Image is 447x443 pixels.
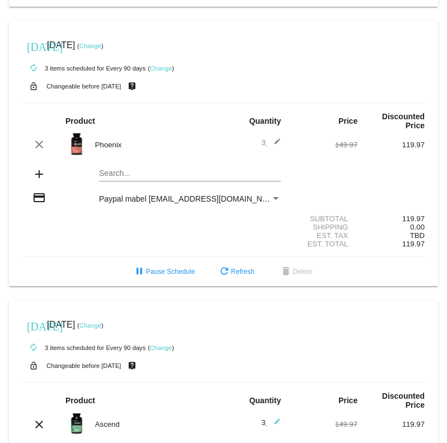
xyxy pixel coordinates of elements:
[218,265,231,279] mat-icon: refresh
[279,265,293,279] mat-icon: delete
[133,268,195,276] span: Pause Schedule
[261,418,281,427] span: 3
[150,344,172,351] a: Change
[65,396,95,405] strong: Product
[209,262,264,282] button: Refresh
[77,43,103,49] small: ( )
[249,396,281,405] strong: Quantity
[77,322,103,329] small: ( )
[125,358,139,373] mat-icon: live_help
[410,223,425,231] span: 0.00
[410,231,425,240] span: TBD
[124,262,204,282] button: Pause Schedule
[290,214,357,223] div: Subtotal
[79,322,101,329] a: Change
[27,39,40,53] mat-icon: [DATE]
[402,240,425,248] span: 119.97
[270,262,321,282] button: Delete
[338,396,357,405] strong: Price
[27,319,40,332] mat-icon: [DATE]
[27,358,40,373] mat-icon: lock_open
[27,341,40,355] mat-icon: autorenew
[357,141,425,149] div: 119.97
[357,214,425,223] div: 119.97
[267,418,281,431] mat-icon: edit
[22,65,145,72] small: 3 items scheduled for Every 90 days
[290,231,357,240] div: Est. Tax
[338,116,357,125] strong: Price
[382,391,425,409] strong: Discounted Price
[32,191,46,204] mat-icon: credit_card
[133,265,146,279] mat-icon: pause
[290,141,357,149] div: 149.97
[65,412,88,435] img: Image-1-Carousel-Ascend-Transp.png
[65,116,95,125] strong: Product
[27,79,40,94] mat-icon: lock_open
[99,169,281,178] input: Search...
[125,79,139,94] mat-icon: live_help
[32,418,46,431] mat-icon: clear
[79,43,101,49] a: Change
[99,194,281,203] mat-select: Payment Method
[32,167,46,181] mat-icon: add
[150,65,172,72] a: Change
[46,83,121,90] small: Changeable before [DATE]
[290,420,357,428] div: 149.97
[290,240,357,248] div: Est. Total
[90,420,224,428] div: Ascend
[148,344,174,351] small: ( )
[65,133,88,155] img: Image-1-Carousel-Phoenix-2025.png
[249,116,281,125] strong: Quantity
[218,268,255,276] span: Refresh
[261,138,281,147] span: 3
[279,268,312,276] span: Delete
[290,223,357,231] div: Shipping
[46,362,121,369] small: Changeable before [DATE]
[267,138,281,151] mat-icon: edit
[90,141,224,149] div: Phoenix
[148,65,174,72] small: ( )
[382,112,425,130] strong: Discounted Price
[22,344,145,351] small: 3 items scheduled for Every 90 days
[27,62,40,75] mat-icon: autorenew
[357,420,425,428] div: 119.97
[32,138,46,151] mat-icon: clear
[99,194,281,203] span: Paypal mabel [EMAIL_ADDRESS][DOMAIN_NAME]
